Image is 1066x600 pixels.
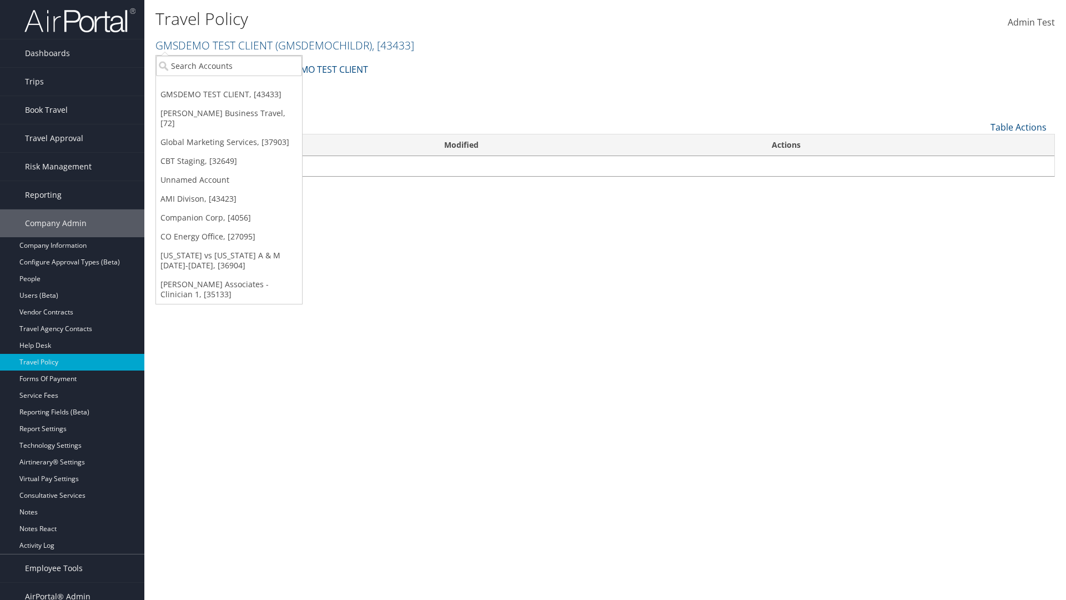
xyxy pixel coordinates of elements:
th: Modified: activate to sort column ascending [434,134,762,156]
a: Global Marketing Services, [37903] [156,133,302,152]
span: Admin Test [1008,16,1055,28]
a: Unnamed Account [156,171,302,189]
h1: Travel Policy [155,7,755,31]
a: GMSDEMO TEST CLIENT [269,58,368,81]
a: [PERSON_NAME] Associates - Clinician 1, [35133] [156,275,302,304]
span: Employee Tools [25,554,83,582]
a: Admin Test [1008,6,1055,40]
a: [PERSON_NAME] Business Travel, [72] [156,104,302,133]
span: Dashboards [25,39,70,67]
img: airportal-logo.png [24,7,135,33]
span: Book Travel [25,96,68,124]
a: Table Actions [990,121,1047,133]
a: GMSDEMO TEST CLIENT, [43433] [156,85,302,104]
a: CO Energy Office, [27095] [156,227,302,246]
a: Companion Corp, [4056] [156,208,302,227]
td: No data available in table [156,156,1054,176]
span: Trips [25,68,44,96]
span: Risk Management [25,153,92,181]
a: GMSDEMO TEST CLIENT [155,38,414,53]
span: Travel Approval [25,124,83,152]
span: Reporting [25,181,62,209]
span: Company Admin [25,209,87,237]
input: Search Accounts [156,56,302,76]
a: [US_STATE] vs [US_STATE] A & M [DATE]-[DATE], [36904] [156,246,302,275]
a: AMI Divison, [43423] [156,189,302,208]
span: , [ 43433 ] [372,38,414,53]
span: ( GMSDEMOCHILDR ) [275,38,372,53]
th: Actions [762,134,1054,156]
a: CBT Staging, [32649] [156,152,302,171]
